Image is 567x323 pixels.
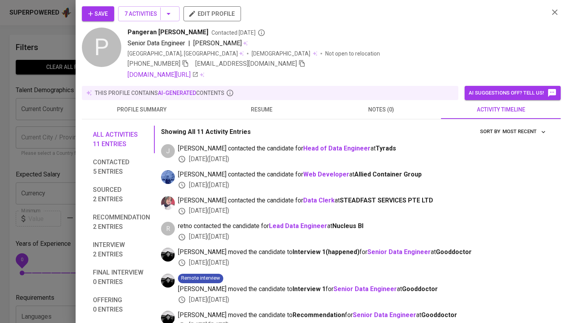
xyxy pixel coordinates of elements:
[436,248,472,256] span: Gooddoctor
[128,60,180,67] span: [PHONE_NUMBER]
[93,158,150,176] span: Contacted 5 entries
[178,170,548,179] span: [PERSON_NAME] contacted the candidate for at
[195,60,297,67] span: [EMAIL_ADDRESS][DOMAIN_NAME]
[211,29,265,37] span: Contacted [DATE]
[178,155,548,164] div: [DATE] ( [DATE] )
[128,50,244,58] div: [GEOGRAPHIC_DATA], [GEOGRAPHIC_DATA]
[178,258,548,267] div: [DATE] ( [DATE] )
[340,197,433,204] span: STEADFAST SERVICES PTE LTD
[178,275,223,282] span: Remote interview
[376,145,396,152] span: Tyrads
[178,206,548,215] div: [DATE] ( [DATE] )
[193,39,242,47] span: [PERSON_NAME]
[303,197,335,204] a: Data Clerk
[118,6,180,21] button: 7 Activities
[354,171,422,178] span: Allied Container Group
[252,50,311,58] span: [DEMOGRAPHIC_DATA]
[128,70,198,80] a: [DOMAIN_NAME][URL]
[82,6,114,21] button: Save
[178,285,548,294] span: [PERSON_NAME] moved the candidate to for at
[303,171,349,178] a: Web Developer
[188,39,190,48] span: |
[325,50,380,58] p: Not open to relocation
[87,105,197,115] span: profile summary
[303,145,371,152] a: Head of Data Engineer
[206,105,317,115] span: resume
[93,213,150,232] span: Recommendation 2 entries
[502,127,546,136] span: Most Recent
[402,285,438,293] span: Gooddoctor
[93,130,150,149] span: All activities 11 entries
[178,181,548,190] div: [DATE] ( [DATE] )
[95,89,224,97] p: this profile contains contents
[161,274,175,288] img: alfaris@glints.com
[161,170,175,184] img: aldiron.tahalele@glints.com
[161,222,175,236] div: R
[178,232,548,241] div: [DATE] ( [DATE] )
[183,6,241,21] button: edit profile
[178,295,548,304] div: [DATE] ( [DATE] )
[326,105,436,115] span: notes (0)
[183,10,241,17] a: edit profile
[500,126,548,138] button: sort by
[269,222,327,230] a: Lead Data Engineer
[82,28,121,67] div: P
[93,268,150,287] span: Final interview 0 entries
[178,311,548,320] span: [PERSON_NAME] moved the candidate to for at
[128,39,185,47] span: Senior Data Engineer
[421,311,457,319] span: Gooddoctor
[293,248,359,256] b: Interview 1 ( happened )
[161,196,175,210] img: sakinah@glints.com
[178,144,548,153] span: [PERSON_NAME] contacted the candidate for at
[93,295,150,314] span: Offering 0 entries
[469,88,557,98] span: AI suggestions off? Tell us!
[293,311,345,319] b: Recommendation
[158,90,196,96] span: AI-generated
[124,9,173,19] span: 7 Activities
[93,240,150,259] span: Interview 2 entries
[161,248,175,262] img: alfaris@glints.com
[480,128,500,134] span: sort by
[258,29,265,37] svg: By Batam recruiter
[161,127,251,137] p: Showing All 11 Activity Entries
[178,196,548,205] span: [PERSON_NAME] contacted the candidate for at
[334,285,397,293] a: Senior Data Engineer
[161,144,175,158] div: J
[293,285,326,293] b: Interview 1
[88,9,108,19] span: Save
[367,248,431,256] a: Senior Data Engineer
[465,86,561,100] button: AI suggestions off? Tell us!
[178,222,548,231] span: retno contacted the candidate for at
[353,311,416,319] a: Senior Data Engineer
[178,248,548,257] span: [PERSON_NAME] moved the candidate to for at
[332,222,363,230] span: Nucleus BI
[93,185,150,204] span: Sourced 2 entries
[190,9,235,19] span: edit profile
[128,28,208,37] span: Pangeran [PERSON_NAME]
[446,105,556,115] span: activity timeline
